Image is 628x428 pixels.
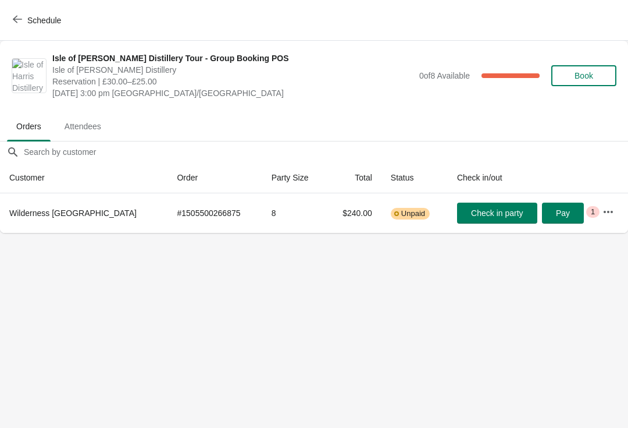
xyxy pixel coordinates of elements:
span: 1 [591,207,595,217]
button: Pay [542,203,584,224]
span: Unpaid [401,209,425,218]
span: Book [575,71,593,80]
th: Order [167,162,262,193]
span: Check in party [471,208,523,218]
span: Schedule [27,16,61,25]
input: Search by customer [23,142,628,162]
span: Orders [7,116,51,137]
img: Isle of Harris Distillery Tour - Group Booking POS [12,59,46,93]
button: Check in party [457,203,537,224]
th: Total [326,162,381,193]
span: Wilderness [GEOGRAPHIC_DATA] [9,208,137,218]
th: Check in/out [448,162,593,193]
span: Reservation | £30.00–£25.00 [52,76,413,87]
th: Party Size [262,162,326,193]
button: Schedule [6,10,70,31]
span: 0 of 8 Available [419,71,470,80]
span: Isle of [PERSON_NAME] Distillery [52,64,413,76]
button: Book [551,65,616,86]
td: 8 [262,193,326,233]
td: # 1505500266875 [167,193,262,233]
span: Attendees [55,116,110,137]
span: Isle of [PERSON_NAME] Distillery Tour - Group Booking POS [52,52,413,64]
span: Pay [556,208,570,218]
th: Status [381,162,448,193]
td: $240.00 [326,193,381,233]
span: [DATE] 3:00 pm [GEOGRAPHIC_DATA]/[GEOGRAPHIC_DATA] [52,87,413,99]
